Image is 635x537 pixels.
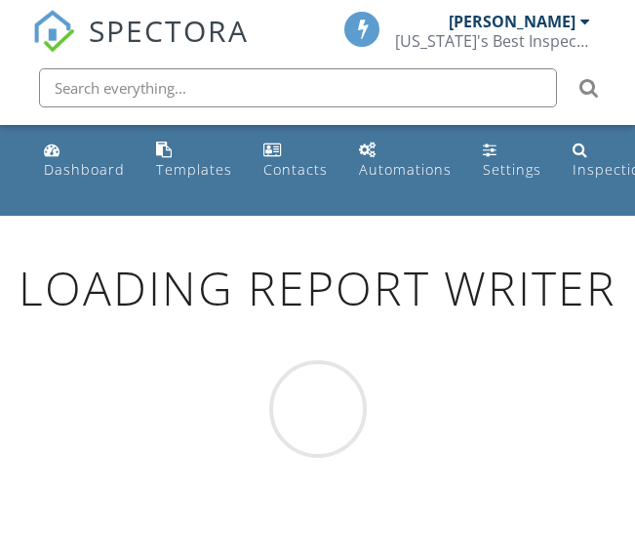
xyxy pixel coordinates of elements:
[475,133,549,188] a: Settings
[44,160,125,179] div: Dashboard
[32,26,249,67] a: SPECTORA
[351,133,459,188] a: Automations (Basic)
[256,133,336,188] a: Contacts
[156,160,232,179] div: Templates
[89,10,249,51] span: SPECTORA
[39,68,557,107] input: Search everything...
[32,10,75,53] img: The Best Home Inspection Software - Spectora
[148,133,240,188] a: Templates
[36,133,133,188] a: Dashboard
[359,160,452,179] div: Automations
[449,12,575,31] div: [PERSON_NAME]
[395,31,590,51] div: Tennessee's Best Inspection Services, INC
[483,160,541,179] div: Settings
[263,160,328,179] div: Contacts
